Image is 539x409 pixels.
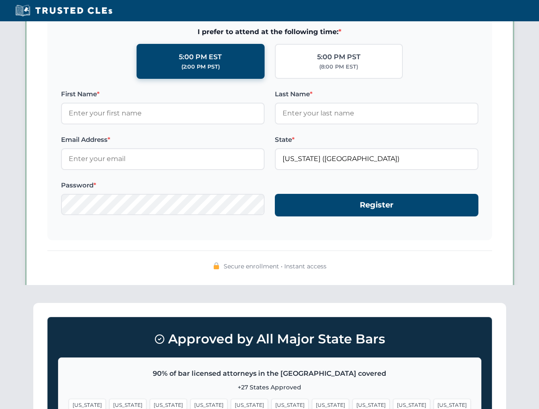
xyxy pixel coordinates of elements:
[275,89,478,99] label: Last Name
[61,89,265,99] label: First Name
[275,194,478,216] button: Register
[317,52,361,63] div: 5:00 PM PST
[179,52,222,63] div: 5:00 PM EST
[61,26,478,37] span: I prefer to attend at the following time:
[181,63,220,71] div: (2:00 PM PST)
[61,135,265,145] label: Email Address
[61,180,265,190] label: Password
[275,103,478,124] input: Enter your last name
[61,148,265,170] input: Enter your email
[275,135,478,145] label: State
[224,262,326,271] span: Secure enrollment • Instant access
[69,368,471,379] p: 90% of bar licensed attorneys in the [GEOGRAPHIC_DATA] covered
[13,4,115,17] img: Trusted CLEs
[319,63,358,71] div: (8:00 PM EST)
[58,328,481,351] h3: Approved by All Major State Bars
[275,148,478,170] input: Florida (FL)
[61,103,265,124] input: Enter your first name
[69,383,471,392] p: +27 States Approved
[213,262,220,269] img: 🔒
